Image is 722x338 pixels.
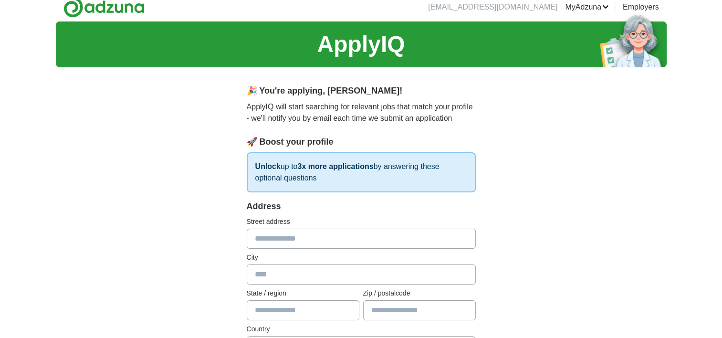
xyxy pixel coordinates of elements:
[317,27,405,62] h1: ApplyIQ
[247,217,476,227] label: Street address
[565,1,609,13] a: MyAdzuna
[247,152,476,192] p: up to by answering these optional questions
[623,1,659,13] a: Employers
[247,288,359,298] label: State / region
[247,84,476,97] div: 🎉 You're applying , [PERSON_NAME] !
[428,1,557,13] li: [EMAIL_ADDRESS][DOMAIN_NAME]
[247,101,476,124] p: ApplyIQ will start searching for relevant jobs that match your profile - we'll notify you by emai...
[255,162,281,170] strong: Unlock
[363,288,476,298] label: Zip / postalcode
[297,162,373,170] strong: 3x more applications
[247,200,476,213] div: Address
[247,136,476,148] div: 🚀 Boost your profile
[247,324,476,334] label: Country
[247,253,476,263] label: City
